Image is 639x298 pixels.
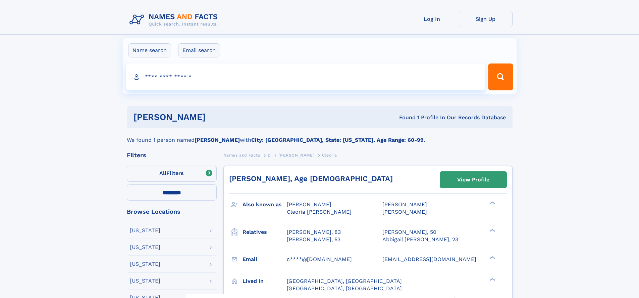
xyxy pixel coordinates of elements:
[127,166,217,182] label: Filters
[195,137,240,143] b: [PERSON_NAME]
[488,255,496,260] div: ❯
[127,209,217,215] div: Browse Locations
[268,151,271,159] a: D
[130,261,160,267] div: [US_STATE]
[130,278,160,284] div: [US_STATE]
[178,43,220,57] label: Email search
[302,114,506,121] div: Found 1 Profile In Our Records Database
[457,172,489,187] div: View Profile
[382,228,436,236] a: [PERSON_NAME], 50
[382,236,458,243] a: Abbigail [PERSON_NAME], 23
[440,172,507,188] a: View Profile
[287,209,352,215] span: Cleoria [PERSON_NAME]
[268,153,271,158] span: D
[278,151,314,159] a: [PERSON_NAME]
[127,11,223,29] img: Logo Names and Facts
[287,278,402,284] span: [GEOGRAPHIC_DATA], [GEOGRAPHIC_DATA]
[126,63,485,90] input: search input
[322,153,337,158] span: Cleoria
[382,209,427,215] span: [PERSON_NAME]
[243,254,287,265] h3: Email
[405,11,459,27] a: Log In
[488,63,513,90] button: Search Button
[243,199,287,210] h3: Also known as
[130,228,160,233] div: [US_STATE]
[287,236,340,243] a: [PERSON_NAME], 53
[382,256,476,262] span: [EMAIL_ADDRESS][DOMAIN_NAME]
[159,170,166,176] span: All
[278,153,314,158] span: [PERSON_NAME]
[229,174,393,183] a: [PERSON_NAME], Age [DEMOGRAPHIC_DATA]
[243,275,287,287] h3: Lived in
[130,245,160,250] div: [US_STATE]
[251,137,424,143] b: City: [GEOGRAPHIC_DATA], State: [US_STATE], Age Range: 60-99
[287,285,402,292] span: [GEOGRAPHIC_DATA], [GEOGRAPHIC_DATA]
[382,201,427,208] span: [PERSON_NAME]
[223,151,260,159] a: Names and Facts
[459,11,513,27] a: Sign Up
[488,277,496,282] div: ❯
[287,201,331,208] span: [PERSON_NAME]
[287,228,341,236] a: [PERSON_NAME], 83
[243,226,287,238] h3: Relatives
[128,43,171,57] label: Name search
[127,152,217,158] div: Filters
[127,128,513,144] div: We found 1 person named with .
[488,201,496,205] div: ❯
[488,228,496,232] div: ❯
[134,113,303,121] h1: [PERSON_NAME]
